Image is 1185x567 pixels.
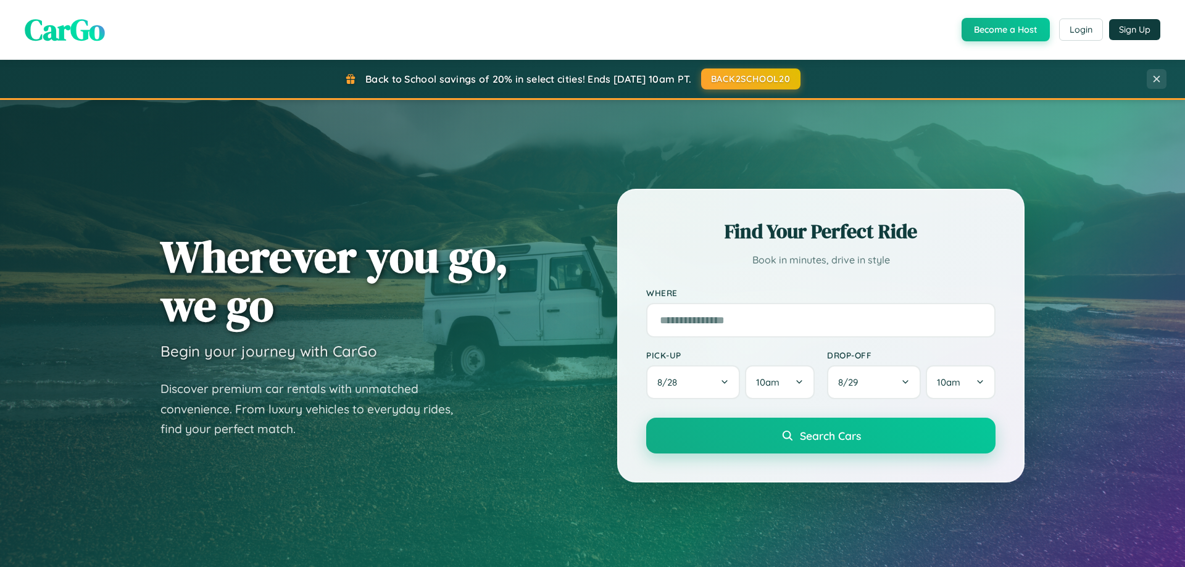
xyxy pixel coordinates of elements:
h3: Begin your journey with CarGo [160,342,377,360]
span: 8 / 28 [657,376,683,388]
p: Discover premium car rentals with unmatched convenience. From luxury vehicles to everyday rides, ... [160,379,469,439]
h1: Wherever you go, we go [160,232,509,329]
button: Search Cars [646,418,996,453]
p: Book in minutes, drive in style [646,251,996,269]
label: Pick-up [646,350,815,360]
span: CarGo [25,9,105,50]
label: Drop-off [827,350,996,360]
label: Where [646,288,996,298]
h2: Find Your Perfect Ride [646,218,996,245]
button: 10am [926,365,996,399]
button: Become a Host [962,18,1050,41]
button: Sign Up [1109,19,1160,40]
span: Back to School savings of 20% in select cities! Ends [DATE] 10am PT. [365,73,691,85]
span: Search Cars [800,429,861,442]
button: 8/28 [646,365,740,399]
span: 8 / 29 [838,376,864,388]
button: BACK2SCHOOL20 [701,68,800,89]
button: 10am [745,365,815,399]
button: Login [1059,19,1103,41]
span: 10am [756,376,780,388]
span: 10am [937,376,960,388]
button: 8/29 [827,365,921,399]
